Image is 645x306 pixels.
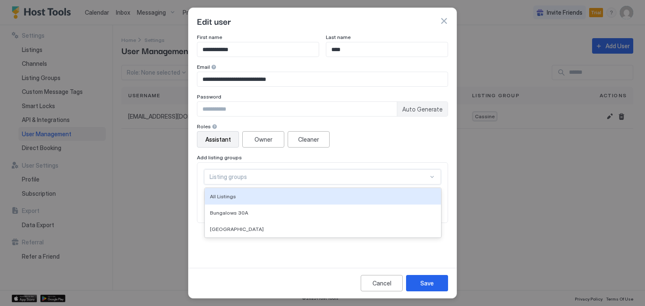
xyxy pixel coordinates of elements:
[210,210,248,216] span: Bungalows 30A
[326,34,351,40] span: Last name
[406,275,448,291] button: Save
[197,64,210,70] span: Email
[298,135,319,144] div: Cleaner
[242,131,284,148] button: Owner
[402,106,443,113] span: Auto Generate
[420,279,434,288] div: Save
[197,34,222,40] span: First name
[197,123,211,130] span: Roles
[210,193,236,200] span: All Listings
[197,72,448,86] input: Input Field
[210,173,428,181] div: Listing groups
[361,275,403,291] button: Cancel
[288,131,330,148] button: Cleaner
[197,42,319,57] input: Input Field
[197,15,231,27] span: Edit user
[8,277,29,298] iframe: Intercom live chat
[372,279,391,288] div: Cancel
[197,131,239,148] button: Assistant
[197,154,242,161] span: Add listing groups
[197,102,397,116] input: Input Field
[326,42,448,57] input: Input Field
[254,135,273,144] div: Owner
[197,93,221,100] span: Password
[210,226,264,232] span: [GEOGRAPHIC_DATA]
[205,135,231,144] div: Assistant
